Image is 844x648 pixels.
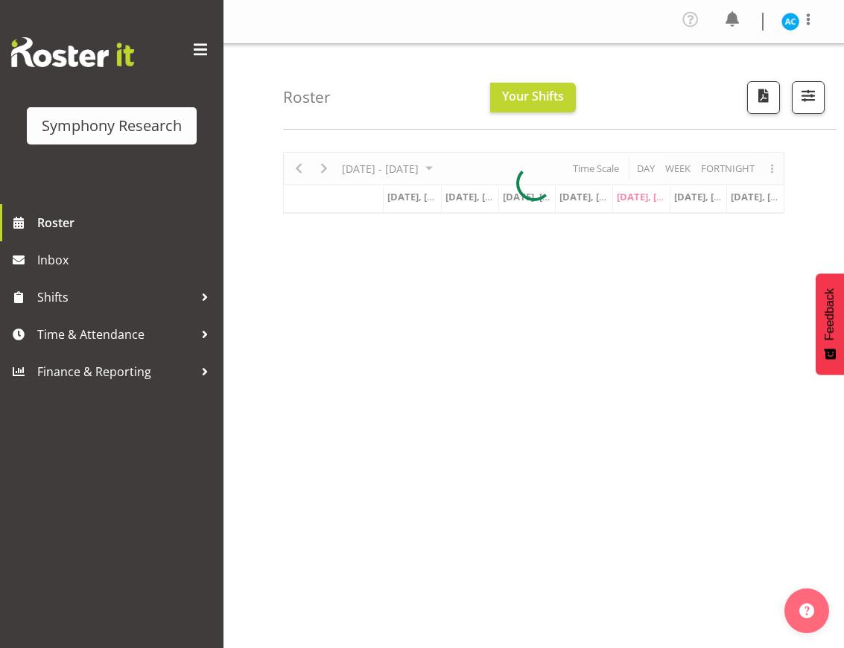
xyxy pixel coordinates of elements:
button: Filter Shifts [792,81,825,114]
span: Your Shifts [502,88,564,104]
span: Feedback [823,288,837,340]
img: abbey-craib10174.jpg [781,13,799,31]
div: Symphony Research [42,115,182,137]
button: Download a PDF of the roster according to the set date range. [747,81,780,114]
span: Finance & Reporting [37,360,194,383]
span: Roster [37,212,216,234]
span: Time & Attendance [37,323,194,346]
img: help-xxl-2.png [799,603,814,618]
img: Rosterit website logo [11,37,134,67]
span: Inbox [37,249,216,271]
span: Shifts [37,286,194,308]
h4: Roster [283,89,331,106]
button: Your Shifts [490,83,576,112]
button: Feedback - Show survey [816,273,844,375]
